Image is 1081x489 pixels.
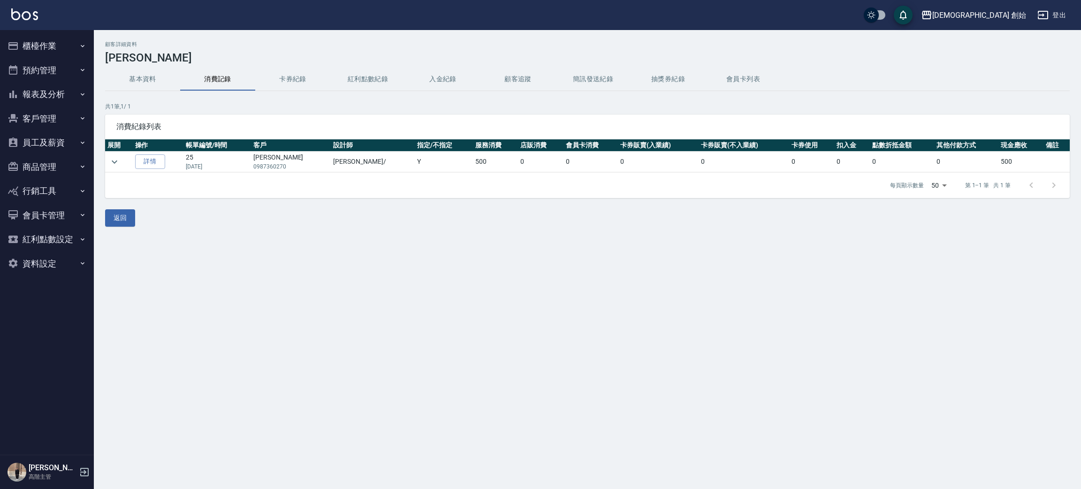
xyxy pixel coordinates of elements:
button: 會員卡管理 [4,203,90,228]
td: 0 [563,152,618,172]
td: 500 [998,152,1043,172]
th: 展開 [105,139,133,152]
td: 500 [473,152,518,172]
p: 高階主管 [29,473,76,481]
button: 紅利點數紀錄 [330,68,405,91]
th: 設計師 [331,139,415,152]
th: 客戶 [251,139,331,152]
button: 客戶管理 [4,107,90,131]
button: [DEMOGRAPHIC_DATA] 創始 [917,6,1030,25]
button: 抽獎券紀錄 [631,68,706,91]
td: 0 [699,152,789,172]
button: 商品管理 [4,155,90,179]
th: 店販消費 [518,139,563,152]
th: 備註 [1043,139,1070,152]
th: 卡券販賣(入業績) [618,139,699,152]
span: 消費紀錄列表 [116,122,1058,131]
a: 詳情 [135,154,165,169]
img: Logo [11,8,38,20]
button: 基本資料 [105,68,180,91]
td: 0 [518,152,563,172]
th: 操作 [133,139,183,152]
th: 卡券使用 [789,139,834,152]
td: Y [415,152,473,172]
button: 櫃檯作業 [4,34,90,58]
div: [DEMOGRAPHIC_DATA] 創始 [932,9,1026,21]
td: 0 [789,152,834,172]
th: 點數折抵金額 [870,139,934,152]
img: Person [8,463,26,481]
th: 扣入金 [834,139,870,152]
button: 報表及分析 [4,82,90,107]
td: 0 [834,152,870,172]
th: 指定/不指定 [415,139,473,152]
th: 帳單編號/時間 [183,139,251,152]
td: 0 [870,152,934,172]
td: 0 [618,152,699,172]
button: 顧客追蹤 [480,68,556,91]
button: 紅利點數設定 [4,227,90,252]
th: 服務消費 [473,139,518,152]
h2: 顧客詳細資料 [105,41,1070,47]
button: save [894,6,913,24]
h5: [PERSON_NAME] [29,463,76,473]
td: 0 [934,152,998,172]
th: 會員卡消費 [563,139,618,152]
button: 預約管理 [4,58,90,83]
button: 資料設定 [4,252,90,276]
h3: [PERSON_NAME] [105,51,1070,64]
div: 50 [928,173,950,198]
button: 消費記錄 [180,68,255,91]
button: 簡訊發送紀錄 [556,68,631,91]
button: expand row [107,155,122,169]
td: [PERSON_NAME] / [331,152,415,172]
p: [DATE] [186,162,249,171]
td: 25 [183,152,251,172]
button: 會員卡列表 [706,68,781,91]
td: [PERSON_NAME] [251,152,331,172]
p: 每頁顯示數量 [890,181,924,190]
p: 第 1–1 筆 共 1 筆 [965,181,1011,190]
th: 現金應收 [998,139,1043,152]
th: 卡券販賣(不入業績) [699,139,789,152]
button: 返回 [105,209,135,227]
button: 卡券紀錄 [255,68,330,91]
p: 0987360270 [253,162,328,171]
button: 入金紀錄 [405,68,480,91]
button: 員工及薪資 [4,130,90,155]
th: 其他付款方式 [934,139,998,152]
button: 登出 [1034,7,1070,24]
button: 行銷工具 [4,179,90,203]
p: 共 1 筆, 1 / 1 [105,102,1070,111]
